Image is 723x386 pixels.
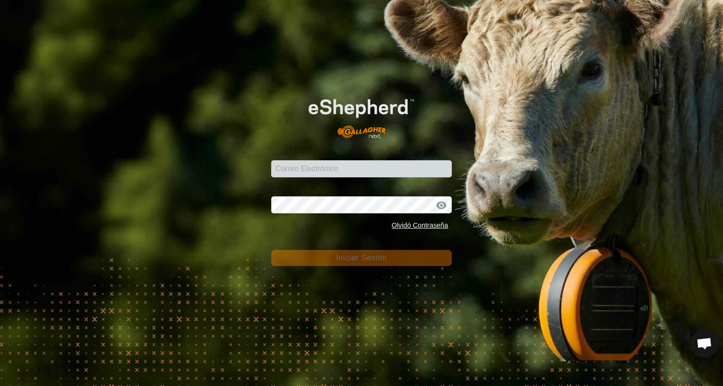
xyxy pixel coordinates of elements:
img: Logo de eShepherd [289,84,434,146]
input: Correo Electrónico [271,160,452,177]
a: Chat abierto [690,329,719,358]
button: Iniciar Sesión [271,250,452,266]
span: Iniciar Sesión [336,254,387,262]
a: Olvidó Contraseña [392,221,448,229]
